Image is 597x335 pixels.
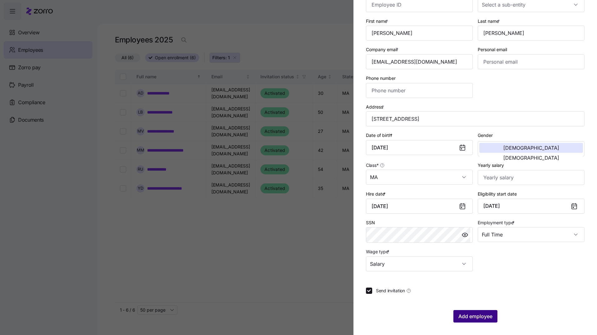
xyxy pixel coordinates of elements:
input: MM/DD/YYYY [366,140,473,155]
label: Company email [366,46,400,53]
input: Last name [478,26,585,41]
input: MM/DD/YYYY [366,199,473,214]
input: Phone number [366,83,473,98]
label: Eligibility start date [478,191,517,197]
input: First name [366,26,473,41]
span: [DEMOGRAPHIC_DATA] [503,145,559,150]
span: Class * [366,162,378,168]
input: Address [366,111,585,126]
input: Select employment type [478,227,585,242]
input: Company email [366,54,473,69]
label: Wage type [366,248,391,255]
label: SSN [366,219,375,226]
button: [DATE] [478,199,585,214]
label: Personal email [478,46,507,53]
label: Last name [478,18,501,25]
span: Add employee [458,313,492,320]
label: Hire date [366,191,387,197]
input: Personal email [478,54,585,69]
label: Address [366,104,385,110]
span: [DEMOGRAPHIC_DATA] [503,155,559,160]
span: Send invitation [376,288,405,294]
label: First name [366,18,389,25]
label: Gender [478,132,493,139]
input: Class [366,170,473,185]
button: Add employee [453,310,497,323]
label: Date of birth [366,132,394,139]
input: Yearly salary [478,170,585,185]
input: Select wage type [366,256,473,271]
label: Yearly salary [478,162,504,169]
label: Phone number [366,75,396,82]
label: Employment type [478,219,516,226]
